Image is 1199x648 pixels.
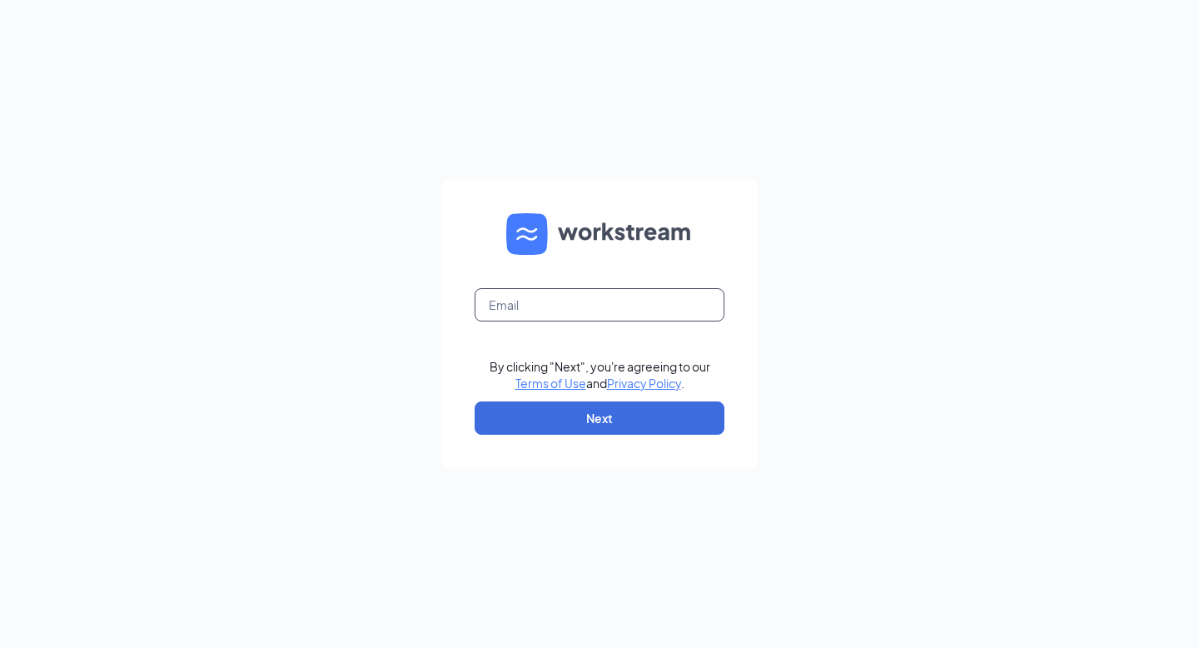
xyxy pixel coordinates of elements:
input: Email [475,288,724,322]
div: By clicking "Next", you're agreeing to our and . [490,358,710,391]
img: WS logo and Workstream text [506,213,693,255]
a: Terms of Use [515,376,586,391]
button: Next [475,401,724,435]
a: Privacy Policy [607,376,681,391]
